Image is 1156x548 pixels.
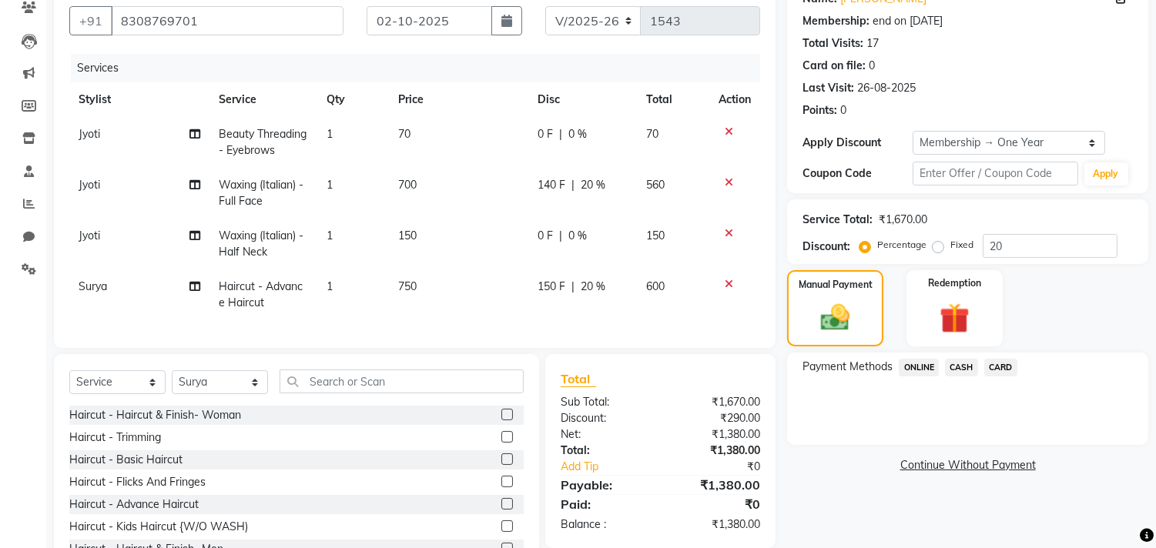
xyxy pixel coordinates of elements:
[549,516,661,533] div: Balance :
[538,126,553,142] span: 0 F
[661,476,772,494] div: ₹1,380.00
[219,229,303,259] span: Waxing (Italian) - Half Neck
[219,178,303,208] span: Waxing (Italian) - Full Face
[79,279,107,293] span: Surya
[1084,162,1128,185] button: Apply
[71,54,772,82] div: Services
[69,429,161,446] div: Haircut - Trimming
[559,126,562,142] span: |
[559,228,562,244] span: |
[398,178,417,192] span: 700
[209,82,317,117] th: Service
[581,279,605,295] span: 20 %
[661,516,772,533] div: ₹1,380.00
[802,359,893,375] span: Payment Methods
[984,359,1017,376] span: CARD
[802,58,866,74] div: Card on file:
[538,228,553,244] span: 0 F
[802,80,854,96] div: Last Visit:
[327,127,333,141] span: 1
[913,162,1077,185] input: Enter Offer / Coupon Code
[646,229,665,242] span: 150
[866,35,879,52] div: 17
[857,80,916,96] div: 26-08-2025
[802,135,913,151] div: Apply Discount
[79,127,100,141] span: Jyoti
[568,126,587,142] span: 0 %
[69,407,241,423] div: Haircut - Haircut & Finish- Woman
[549,410,661,426] div: Discount:
[79,229,100,242] span: Jyoti
[879,212,927,228] div: ₹1,670.00
[280,369,524,393] input: Search or Scan
[679,459,772,475] div: ₹0
[571,177,575,193] span: |
[69,82,209,117] th: Stylist
[327,279,333,293] span: 1
[111,6,343,35] input: Search by Name/Mobile/Email/Code
[549,476,661,494] div: Payable:
[661,495,772,513] div: ₹0
[812,301,858,334] img: _cash.svg
[869,58,875,74] div: 0
[561,371,596,387] span: Total
[877,238,926,252] label: Percentage
[802,35,863,52] div: Total Visits:
[790,457,1145,473] a: Continue Without Payment
[581,177,605,193] span: 20 %
[637,82,709,117] th: Total
[802,102,837,119] div: Points:
[873,13,943,29] div: end on [DATE]
[69,6,112,35] button: +91
[538,279,565,295] span: 150 F
[549,495,661,513] div: Paid:
[646,178,665,192] span: 560
[899,359,939,376] span: ONLINE
[549,426,661,443] div: Net:
[389,82,528,117] th: Price
[549,443,661,459] div: Total:
[398,279,417,293] span: 750
[661,394,772,410] div: ₹1,670.00
[928,276,981,290] label: Redemption
[219,127,307,157] span: Beauty Threading - Eyebrows
[327,178,333,192] span: 1
[802,165,913,182] div: Coupon Code
[538,177,565,193] span: 140 F
[69,519,248,535] div: Haircut - Kids Haircut {W/O WASH)
[568,228,587,244] span: 0 %
[930,299,979,337] img: _gift.svg
[398,127,410,141] span: 70
[661,426,772,443] div: ₹1,380.00
[646,127,658,141] span: 70
[571,279,575,295] span: |
[549,394,661,410] div: Sub Total:
[840,102,846,119] div: 0
[317,82,389,117] th: Qty
[549,459,679,475] a: Add Tip
[950,238,973,252] label: Fixed
[69,496,199,513] div: Haircut - Advance Haircut
[398,229,417,242] span: 150
[646,279,665,293] span: 600
[709,82,760,117] th: Action
[799,278,873,292] label: Manual Payment
[802,239,850,255] div: Discount:
[219,279,303,309] span: Haircut - Advance Haircut
[945,359,978,376] span: CASH
[802,212,873,228] div: Service Total:
[327,229,333,242] span: 1
[79,178,100,192] span: Jyoti
[661,410,772,426] div: ₹290.00
[69,452,183,468] div: Haircut - Basic Haircut
[69,474,206,490] div: Haircut - Flicks And Fringes
[528,82,637,117] th: Disc
[802,13,870,29] div: Membership:
[661,443,772,459] div: ₹1,380.00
